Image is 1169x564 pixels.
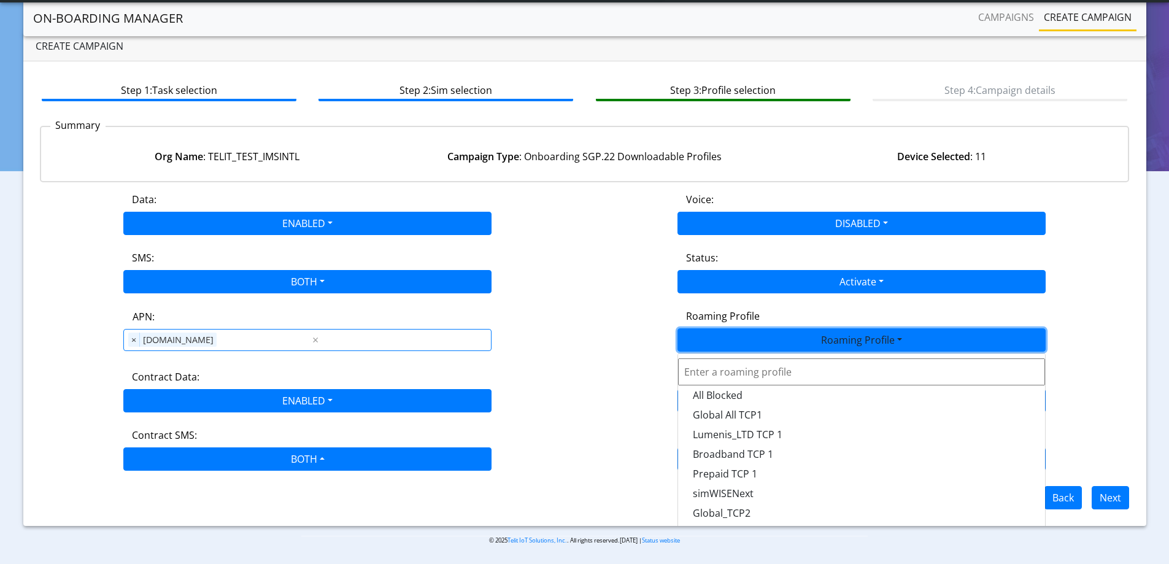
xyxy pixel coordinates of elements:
[678,405,1045,425] button: Global All TCP1
[33,6,183,31] a: On-Boarding Manager
[677,328,1046,352] button: Roaming Profile
[140,333,217,347] span: [DOMAIN_NAME]
[132,250,154,265] label: SMS:
[678,503,1045,523] button: Global_TCP2
[132,192,156,207] label: Data:
[678,444,1045,464] button: Broadband TCP 1
[678,385,1045,405] button: All Blocked
[123,447,492,471] button: BOTH
[311,333,321,347] span: Clear all
[678,425,1045,444] button: Lumenis_LTD TCP 1
[686,192,714,207] label: Voice:
[678,464,1045,484] button: Prepaid TCP 1
[23,31,1146,61] div: Create campaign
[48,149,406,164] div: : TELIT_TEST_IMSINTL
[447,150,519,163] strong: Campaign Type
[677,270,1046,293] button: Activate
[873,78,1127,101] btn: Step 4: Campaign details
[301,536,868,545] p: © 2025 . All rights reserved.[DATE] |
[123,270,492,293] button: BOTH
[133,309,155,324] label: APN:
[686,250,718,265] label: Status:
[763,149,1121,164] div: : 11
[596,78,851,101] btn: Step 3: Profile selection
[897,150,970,163] strong: Device Selected
[406,149,763,164] div: : Onboarding SGP.22 Downloadable Profiles
[155,150,203,163] strong: Org Name
[678,523,1045,543] button: Broadband TCP2
[123,212,492,235] button: ENABLED
[42,78,296,101] btn: Step 1: Task selection
[686,309,760,323] label: Roaming Profile
[678,484,1045,503] button: simWISENext
[973,5,1039,29] a: Campaigns
[1039,5,1136,29] a: Create campaign
[318,78,573,101] btn: Step 2: Sim selection
[50,118,106,133] p: Summary
[678,358,1045,385] input: Enter a roaming profile
[677,353,1046,537] div: ENABLED
[677,212,1046,235] button: DISABLED
[507,536,567,544] a: Telit IoT Solutions, Inc.
[123,389,492,412] button: ENABLED
[1092,486,1129,509] button: Next
[132,369,199,384] label: Contract Data:
[128,333,140,347] span: ×
[1044,486,1082,509] button: Back
[132,428,197,442] label: Contract SMS:
[642,536,680,544] a: Status website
